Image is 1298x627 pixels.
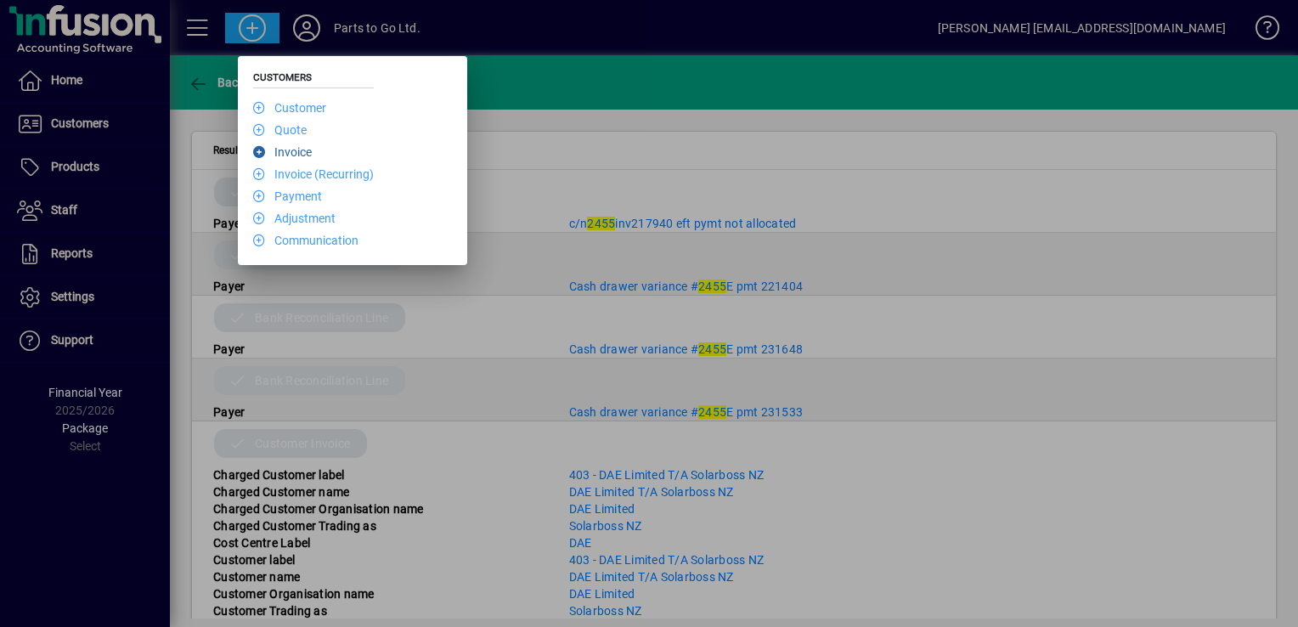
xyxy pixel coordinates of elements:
a: Adjustment [253,212,336,225]
h5: Customers [253,71,374,88]
a: Customer [253,101,326,115]
a: Invoice (Recurring) [253,167,374,181]
a: Communication [253,234,358,247]
a: Quote [253,123,307,137]
a: Invoice [253,145,312,159]
a: Payment [253,189,322,203]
